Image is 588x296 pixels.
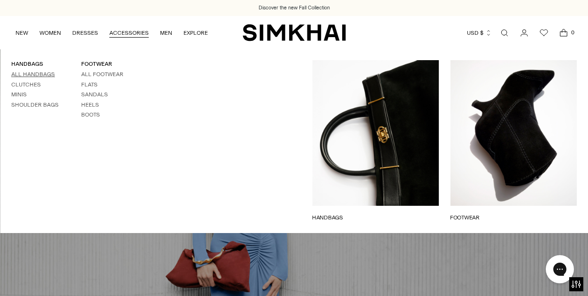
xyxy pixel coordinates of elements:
[535,23,553,42] a: Wishlist
[160,23,172,43] a: MEN
[467,23,492,43] button: USD $
[72,23,98,43] a: DRESSES
[183,23,208,43] a: EXPLORE
[15,23,28,43] a: NEW
[568,28,577,37] span: 0
[39,23,61,43] a: WOMEN
[109,23,149,43] a: ACCESSORIES
[554,23,573,42] a: Open cart modal
[541,252,579,287] iframe: Gorgias live chat messenger
[243,23,346,42] a: SIMKHAI
[495,23,514,42] a: Open search modal
[259,4,330,12] a: Discover the new Fall Collection
[515,23,534,42] a: Go to the account page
